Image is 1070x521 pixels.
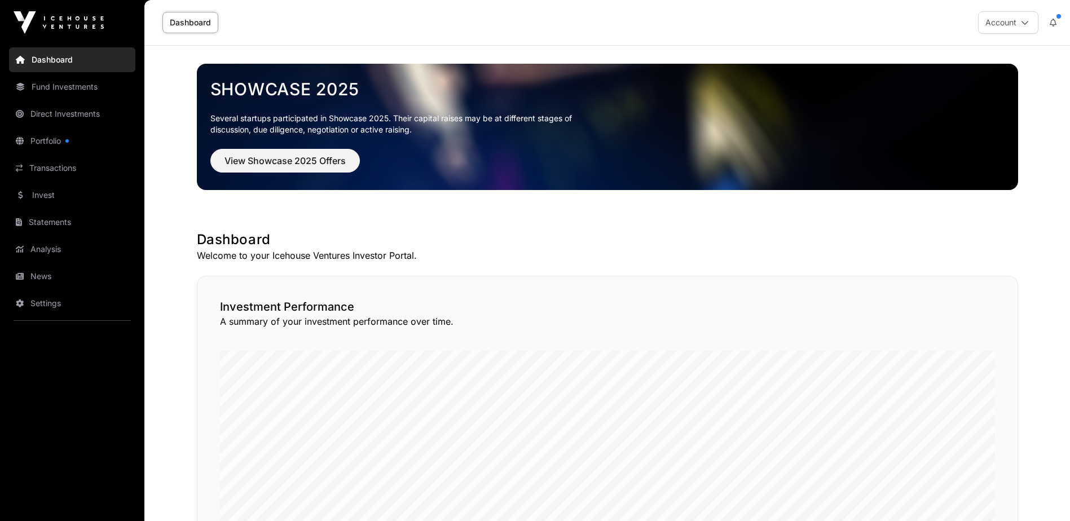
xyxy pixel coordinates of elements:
button: View Showcase 2025 Offers [210,149,360,173]
button: Account [978,11,1038,34]
span: View Showcase 2025 Offers [224,154,346,167]
a: Analysis [9,237,135,262]
h2: Investment Performance [220,299,995,315]
p: Several startups participated in Showcase 2025. Their capital raises may be at different stages o... [210,113,589,135]
a: Dashboard [9,47,135,72]
img: Icehouse Ventures Logo [14,11,104,34]
a: Invest [9,183,135,207]
a: Direct Investments [9,101,135,126]
a: News [9,264,135,289]
a: View Showcase 2025 Offers [210,160,360,171]
a: Settings [9,291,135,316]
a: Transactions [9,156,135,180]
a: Fund Investments [9,74,135,99]
h1: Dashboard [197,231,1018,249]
p: Welcome to your Icehouse Ventures Investor Portal. [197,249,1018,262]
a: Showcase 2025 [210,79,1005,99]
a: Dashboard [162,12,218,33]
a: Portfolio [9,129,135,153]
a: Statements [9,210,135,235]
img: Showcase 2025 [197,64,1018,190]
p: A summary of your investment performance over time. [220,315,995,328]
